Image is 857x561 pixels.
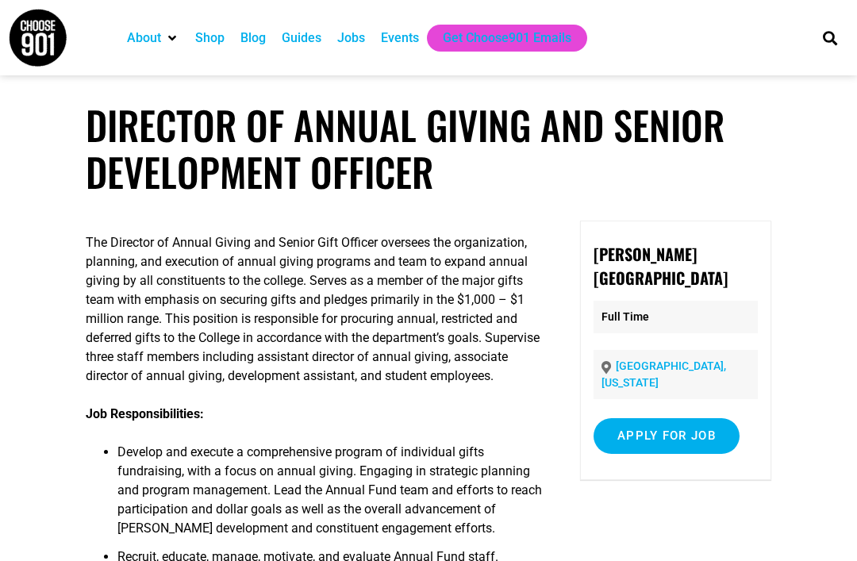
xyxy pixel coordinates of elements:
[119,25,187,52] div: About
[119,25,800,52] nav: Main nav
[337,29,365,48] a: Jobs
[127,29,161,48] a: About
[594,301,758,333] p: Full Time
[381,29,419,48] a: Events
[117,443,546,548] li: Develop and execute a comprehensive program of individual gifts fundraising, with a focus on annu...
[195,29,225,48] a: Shop
[86,102,771,195] h1: Director of Annual Giving and Senior Development Officer
[601,359,726,389] a: [GEOGRAPHIC_DATA], [US_STATE]
[594,242,728,290] strong: [PERSON_NAME][GEOGRAPHIC_DATA]
[443,29,571,48] a: Get Choose901 Emails
[594,418,740,454] input: Apply for job
[817,25,844,51] div: Search
[282,29,321,48] a: Guides
[240,29,266,48] a: Blog
[86,406,204,421] strong: Job Responsibilities:
[86,233,546,386] p: The Director of Annual Giving and Senior Gift Officer oversees the organization, planning, and ex...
